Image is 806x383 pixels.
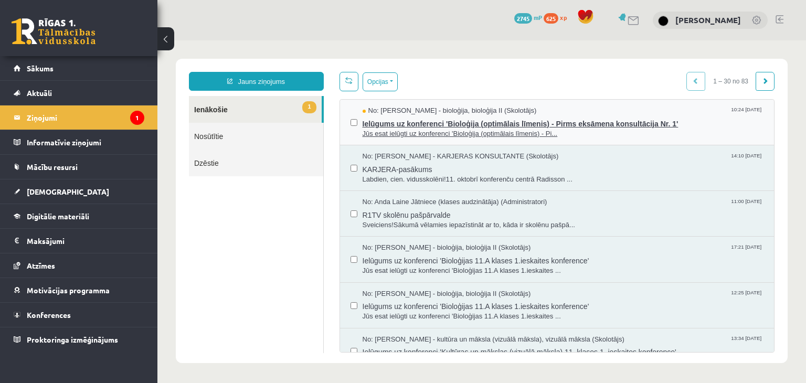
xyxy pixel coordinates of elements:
a: Sākums [14,56,144,80]
a: No: [PERSON_NAME] - bioloģija, bioloģija II (Skolotājs) 17:21 [DATE] Ielūgums uz konferenci 'Biol... [205,203,607,235]
span: Ielūgums uz konferenci 'Bioloģijas 11.A klases 1.ieskaites konference' [205,258,607,271]
a: Informatīvie ziņojumi [14,130,144,154]
span: 1 [145,61,158,73]
span: Ielūgums uz konferenci 'Bioloģija (optimālais līmenis) - Pirms eksāmena konsultācija Nr. 1' [205,76,607,89]
a: Proktoringa izmēģinājums [14,327,144,352]
span: No: [PERSON_NAME] - bioloģija, bioloģija II (Skolotājs) [205,249,374,259]
span: 1 – 30 no 83 [548,31,599,50]
span: 17:21 [DATE] [571,203,606,210]
span: 14:10 [DATE] [571,111,606,119]
a: 2745 mP [514,13,542,22]
span: No: [PERSON_NAME] - bioloģija, bioloģija II (Skolotājs) [205,66,379,76]
span: Digitālie materiāli [27,211,89,221]
a: No: [PERSON_NAME] - bioloģija, bioloģija II (Skolotājs) 12:25 [DATE] Ielūgums uz konferenci 'Biol... [205,249,607,281]
span: KARJERA-pasākums [205,121,607,134]
span: No: [PERSON_NAME] - KARJERAS KONSULTANTE (Skolotājs) [205,111,401,121]
span: 625 [544,13,558,24]
span: Mācību resursi [27,162,78,172]
span: 10:24 [DATE] [571,66,606,73]
a: Konferences [14,303,144,327]
span: No: Anda Laine Jātniece (klases audzinātāja) (Administratori) [205,157,390,167]
button: Opcijas [205,32,240,51]
a: Ziņojumi1 [14,105,144,130]
a: Atzīmes [14,253,144,278]
span: Proktoringa izmēģinājums [27,335,118,344]
a: Jauns ziņojums [31,31,166,50]
a: 1Ienākošie [31,56,164,82]
a: No: Anda Laine Jātniece (klases audzinātāja) (Administratori) 11:00 [DATE] R1TV skolēnu pašpārval... [205,157,607,189]
span: xp [560,13,567,22]
span: No: [PERSON_NAME] - kultūra un māksla (vizuālā māksla), vizuālā māksla (Skolotājs) [205,294,467,304]
a: No: [PERSON_NAME] - bioloģija, bioloģija II (Skolotājs) 10:24 [DATE] Ielūgums uz konferenci 'Biol... [205,66,607,98]
span: No: [PERSON_NAME] - bioloģija, bioloģija II (Skolotājs) [205,203,374,212]
span: 11:00 [DATE] [571,157,606,165]
span: Labdien, cien. vidusskolēni!11. oktobrī konferenču centrā Radisson ... [205,134,607,144]
a: Nosūtītie [31,82,166,109]
img: Paula Mūrniece [658,16,669,26]
a: No: [PERSON_NAME] - KARJERAS KONSULTANTE (Skolotājs) 14:10 [DATE] KARJERA-pasākums Labdien, cien.... [205,111,607,144]
a: Rīgas 1. Tālmācības vidusskola [12,18,96,45]
span: Ielūgums uz konferenci 'Bioloģijas 11.A klases 1.ieskaites konference' [205,212,607,226]
a: 625 xp [544,13,572,22]
a: Motivācijas programma [14,278,144,302]
a: Dzēstie [31,109,166,136]
span: Aktuāli [27,88,52,98]
a: Mācību resursi [14,155,144,179]
span: mP [534,13,542,22]
a: Digitālie materiāli [14,204,144,228]
a: Maksājumi [14,229,144,253]
span: R1TV skolēnu pašpārvalde [205,167,607,180]
span: 12:25 [DATE] [571,249,606,257]
span: Jūs esat ielūgti uz konferenci 'Bioloģija (optimālais līmenis) - Pi... [205,89,607,99]
a: [PERSON_NAME] [675,15,741,25]
span: Motivācijas programma [27,285,110,295]
span: Jūs esat ielūgti uz konferenci 'Bioloģijas 11.A klases 1.ieskaites ... [205,226,607,236]
span: 13:34 [DATE] [571,294,606,302]
i: 1 [130,111,144,125]
a: No: [PERSON_NAME] - kultūra un māksla (vizuālā māksla), vizuālā māksla (Skolotājs) 13:34 [DATE] I... [205,294,607,327]
span: Sveiciens!Sākumā vēlamies iepazīstināt ar to, kāda ir skolēnu pašpā... [205,180,607,190]
a: [DEMOGRAPHIC_DATA] [14,179,144,204]
span: [DEMOGRAPHIC_DATA] [27,187,109,196]
span: Sākums [27,63,54,73]
span: Konferences [27,310,71,320]
legend: Ziņojumi [27,105,144,130]
span: Jūs esat ielūgti uz konferenci 'Bioloģijas 11.A klases 1.ieskaites ... [205,271,607,281]
legend: Maksājumi [27,229,144,253]
span: 2745 [514,13,532,24]
legend: Informatīvie ziņojumi [27,130,144,154]
span: Ielūgums uz konferenci 'Kultūras un mākslas (vizuālā māksla) 11. klases 1. ieskaites konference' [205,304,607,317]
a: Aktuāli [14,81,144,105]
span: Atzīmes [27,261,55,270]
